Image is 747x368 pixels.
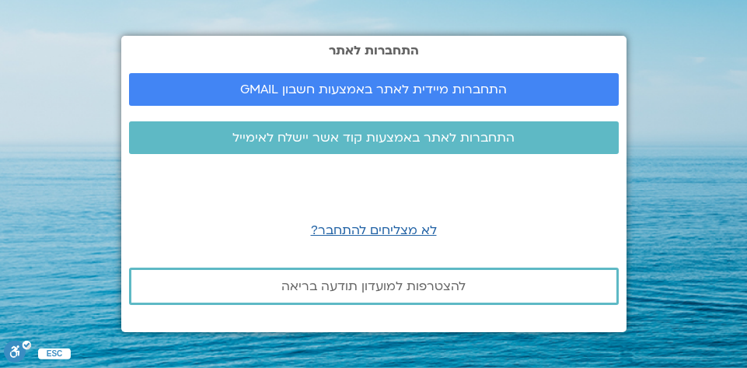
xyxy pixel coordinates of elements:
[129,44,619,58] h2: התחברות לאתר
[129,73,619,106] a: התחברות מיידית לאתר באמצעות חשבון GMAIL
[129,268,619,305] a: להצטרפות למועדון תודעה בריאה
[311,222,437,239] a: לא מצליחים להתחבר?
[240,82,507,96] span: התחברות מיידית לאתר באמצעות חשבון GMAIL
[232,131,515,145] span: התחברות לאתר באמצעות קוד אשר יישלח לאימייל
[129,121,619,154] a: התחברות לאתר באמצעות קוד אשר יישלח לאימייל
[281,279,466,293] span: להצטרפות למועדון תודעה בריאה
